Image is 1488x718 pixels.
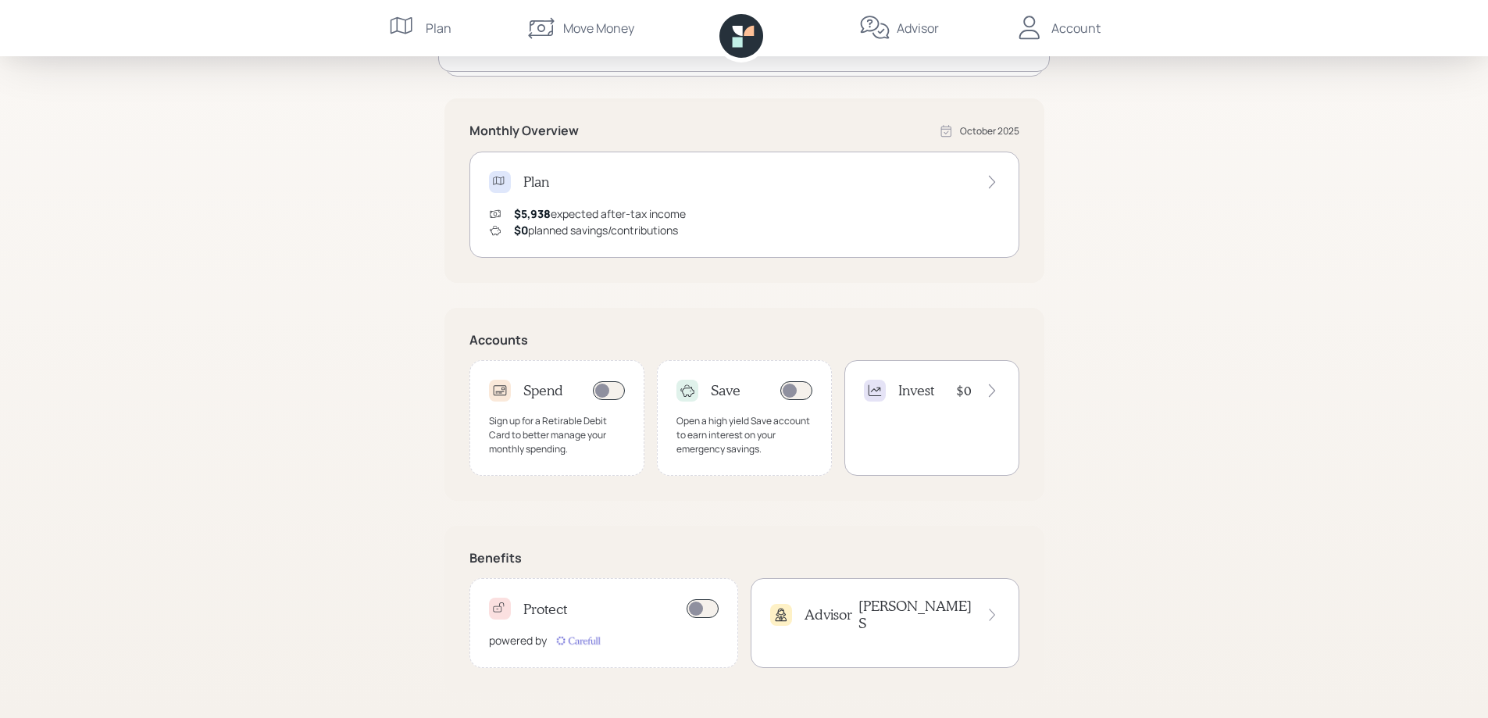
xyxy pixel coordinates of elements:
[514,205,686,222] div: expected after-tax income
[858,598,973,631] h4: [PERSON_NAME] S
[514,206,551,221] span: $5,938
[960,124,1019,138] div: October 2025
[469,123,579,138] h5: Monthly Overview
[563,19,634,38] div: Move Money
[514,222,678,238] div: planned savings/contributions
[523,382,563,399] h4: Spend
[489,632,547,648] div: powered by
[469,551,1019,566] h5: Benefits
[553,633,603,648] img: carefull-M2HCGCDH.digested.png
[711,382,740,399] h4: Save
[469,333,1019,348] h5: Accounts
[523,601,567,618] h4: Protect
[956,382,972,399] h4: $0
[676,414,812,456] div: Open a high yield Save account to earn interest on your emergency savings.
[523,173,549,191] h4: Plan
[897,19,939,38] div: Advisor
[898,382,934,399] h4: Invest
[805,606,852,623] h4: Advisor
[426,19,451,38] div: Plan
[489,414,625,456] div: Sign up for a Retirable Debit Card to better manage your monthly spending.
[1051,19,1101,38] div: Account
[514,223,528,238] span: $0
